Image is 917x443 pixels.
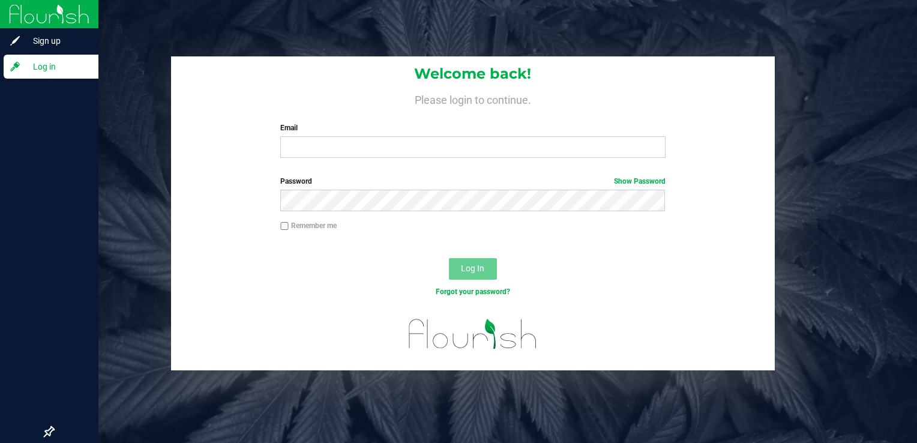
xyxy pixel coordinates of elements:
span: Sign up [21,34,93,48]
span: Log In [461,264,484,273]
label: Email [280,122,665,133]
span: Password [280,177,312,185]
h4: Please login to continue. [171,91,775,106]
button: Log In [449,258,497,280]
inline-svg: Sign up [9,35,21,47]
img: flourish_logo.svg [397,310,549,358]
label: Remember me [280,220,337,231]
h1: Welcome back! [171,66,775,82]
span: Log in [21,59,93,74]
input: Remember me [280,222,289,231]
a: Forgot your password? [436,288,510,296]
a: Show Password [614,177,666,185]
inline-svg: Log in [9,61,21,73]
